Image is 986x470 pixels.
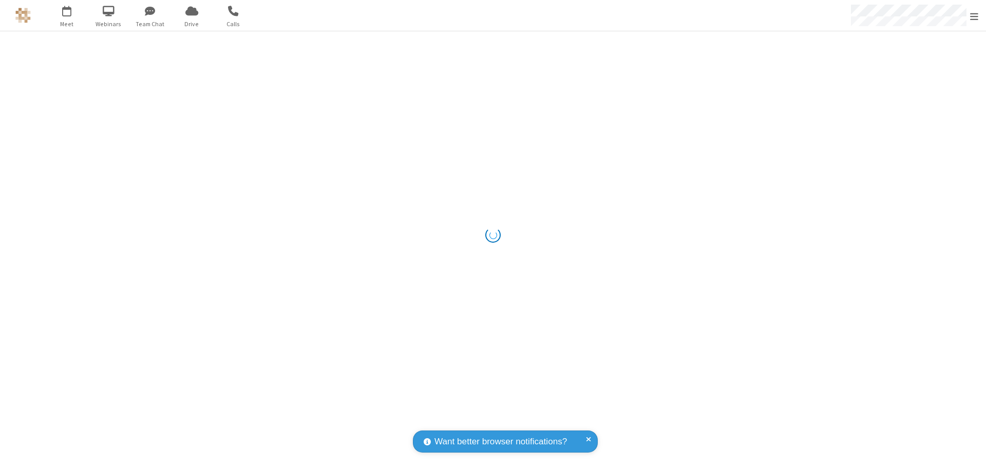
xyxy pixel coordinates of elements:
[214,19,253,29] span: Calls
[173,19,211,29] span: Drive
[89,19,128,29] span: Webinars
[131,19,169,29] span: Team Chat
[48,19,86,29] span: Meet
[434,435,567,448] span: Want better browser notifications?
[15,8,31,23] img: QA Selenium DO NOT DELETE OR CHANGE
